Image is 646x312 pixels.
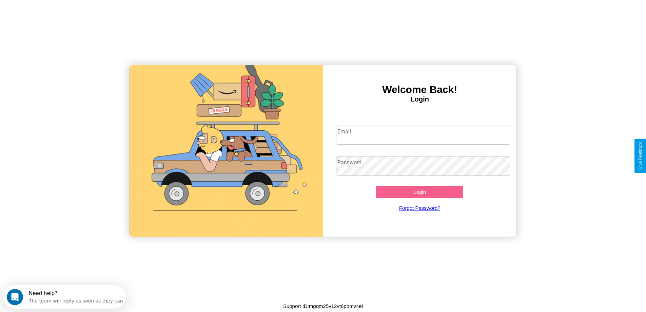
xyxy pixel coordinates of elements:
a: Forgot Password? [333,198,507,218]
p: Support ID: mgqm25v12vt6pbmv4ei [283,301,363,311]
div: Need help? [25,6,120,11]
h3: Welcome Back! [323,84,517,95]
div: The team will reply as soon as they can [25,11,120,18]
div: Give Feedback [638,142,643,170]
h4: Login [323,95,517,103]
iframe: Intercom live chat discovery launcher [3,285,126,309]
div: Open Intercom Messenger [3,3,126,21]
img: gif [130,65,323,237]
button: Login [376,186,463,198]
iframe: Intercom live chat [7,289,23,305]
